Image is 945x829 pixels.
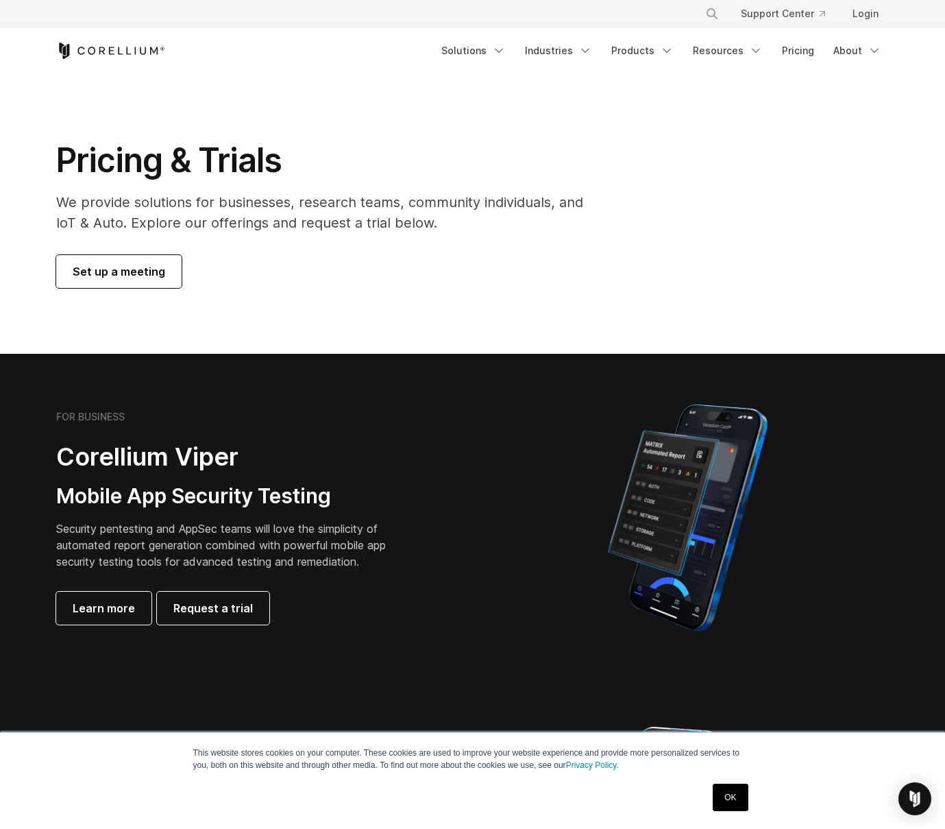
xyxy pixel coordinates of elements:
[603,38,682,63] a: Products
[713,784,748,811] a: OK
[898,782,931,815] div: Open Intercom Messenger
[56,592,151,625] a: Learn more
[774,38,822,63] a: Pricing
[173,600,253,616] span: Request a trial
[433,38,889,63] div: Navigation Menu
[157,592,269,625] a: Request a trial
[433,38,514,63] a: Solutions
[56,520,407,570] p: Security pentesting and AppSec teams will love the simplicity of automated report generation comb...
[56,43,165,59] a: Corellium Home
[56,192,602,233] p: We provide solutions for businesses, research teams, community individuals, and IoT & Auto. Explo...
[689,1,889,26] div: Navigation Menu
[56,442,407,472] h2: Corellium Viper
[730,1,836,26] a: Support Center
[73,263,165,280] span: Set up a meeting
[193,747,752,771] p: This website stores cookies on your computer. These cookies are used to improve your website expe...
[842,1,889,26] a: Login
[517,38,600,63] a: Industries
[685,38,771,63] a: Resources
[700,1,724,26] button: Search
[56,411,125,423] h6: FOR BUSINESS
[566,760,619,770] a: Privacy Policy.
[73,600,135,616] span: Learn more
[585,398,791,638] img: Corellium MATRIX automated report on iPhone showing app vulnerability test results across securit...
[56,140,602,181] h1: Pricing & Trials
[825,38,889,63] a: About
[56,255,182,288] a: Set up a meeting
[56,483,407,509] h3: Mobile App Security Testing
